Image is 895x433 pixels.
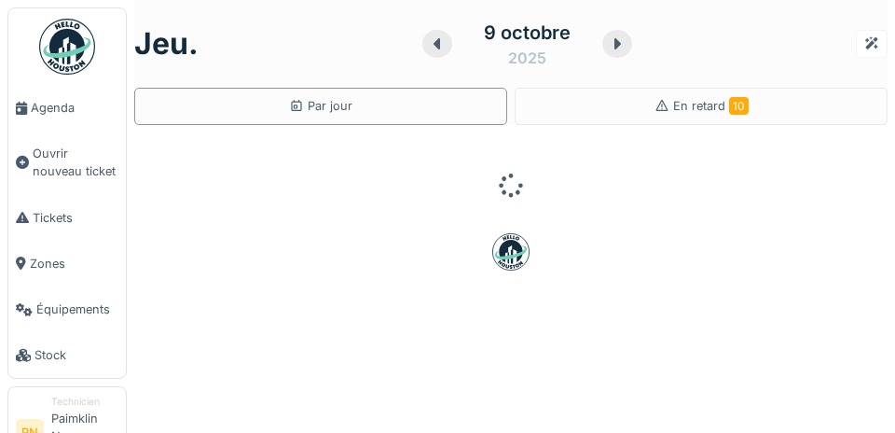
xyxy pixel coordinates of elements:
span: 10 [729,97,749,115]
a: Équipements [8,286,126,332]
a: Ouvrir nouveau ticket [8,131,126,194]
a: Stock [8,332,126,378]
span: Tickets [33,209,118,227]
img: Badge_color-CXgf-gQk.svg [39,19,95,75]
div: 2025 [508,47,546,69]
img: badge-BVDL4wpA.svg [492,233,530,271]
span: Stock [34,346,118,364]
span: En retard [673,99,749,113]
div: Technicien [51,395,118,409]
span: Ouvrir nouveau ticket [33,145,118,180]
a: Zones [8,241,126,286]
a: Agenda [8,85,126,131]
a: Tickets [8,195,126,241]
span: Zones [30,255,118,272]
span: Agenda [31,99,118,117]
div: Par jour [289,97,352,115]
span: Équipements [36,300,118,318]
div: 9 octobre [484,19,571,47]
h1: jeu. [134,26,199,62]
